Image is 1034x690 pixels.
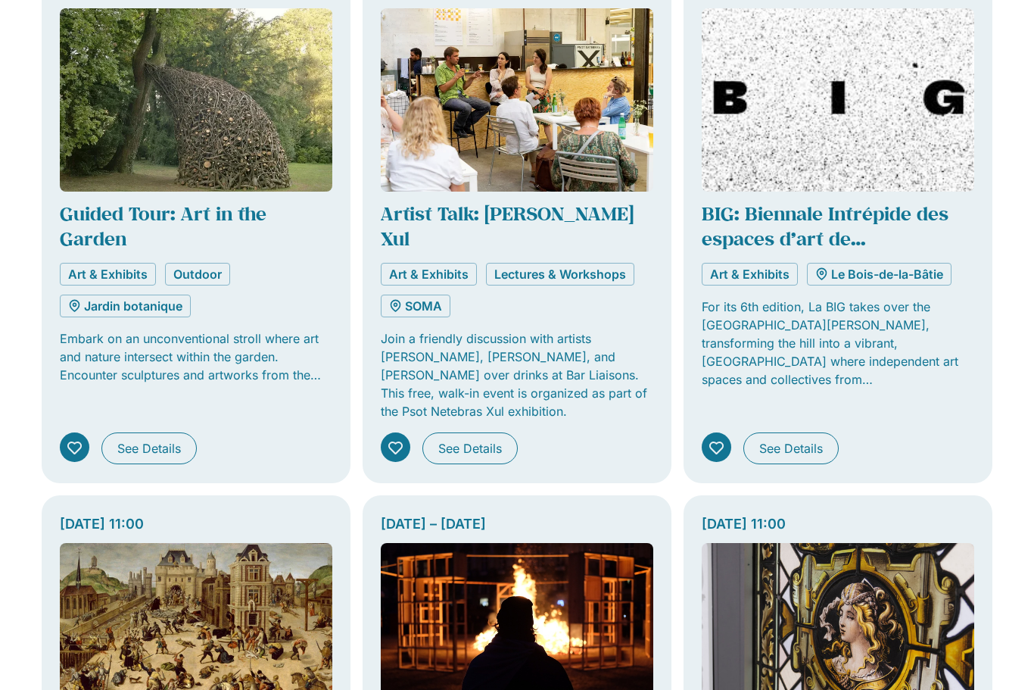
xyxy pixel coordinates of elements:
[60,329,332,384] p: Embark on an unconventional stroll where art and nature intersect within the garden. Encounter sc...
[743,432,839,464] a: See Details
[60,295,191,317] a: Jardin botanique
[702,201,948,276] a: BIG: Biennale Intrépide des espaces d’art de [GEOGRAPHIC_DATA]
[486,263,634,286] a: Lectures & Workshops
[381,8,653,192] img: Coolturalia - Conversation avec les artistes de l'exposition
[438,439,502,457] span: See Details
[60,8,332,192] img: Coolturalia - De l’art au Jardin
[381,514,653,534] div: [DATE] – [DATE]
[60,263,156,286] a: Art & Exhibits
[702,263,798,286] a: Art & Exhibits
[807,263,951,286] a: Le Bois-de-la-Bâtie
[702,298,974,389] p: For its 6th edition, La BIG takes over the [GEOGRAPHIC_DATA][PERSON_NAME], transforming the hill ...
[381,295,450,317] a: SOMA
[702,514,974,534] div: [DATE] 11:00
[759,439,823,457] span: See Details
[381,263,477,286] a: Art & Exhibits
[60,514,332,534] div: [DATE] 11:00
[60,201,266,251] a: Guided Tour: Art in the Garden
[165,263,230,286] a: Outdoor
[381,201,634,251] a: Artist Talk: [PERSON_NAME] Xul
[101,432,197,464] a: See Details
[422,432,518,464] a: See Details
[117,439,181,457] span: See Details
[381,329,653,420] p: Join a friendly discussion with artists [PERSON_NAME], [PERSON_NAME], and [PERSON_NAME] over drin...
